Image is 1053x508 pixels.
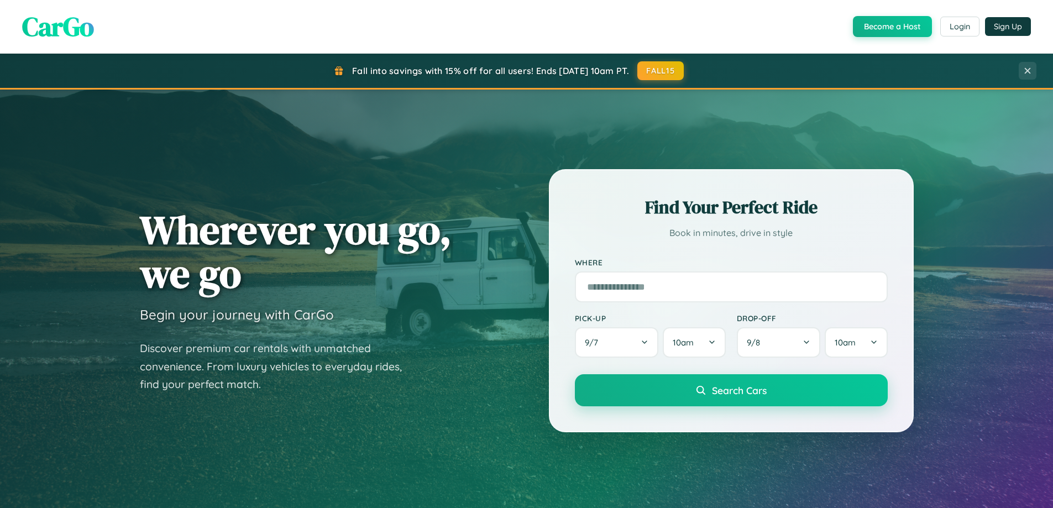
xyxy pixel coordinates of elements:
[853,16,932,37] button: Become a Host
[575,258,888,267] label: Where
[140,339,416,394] p: Discover premium car rentals with unmatched convenience. From luxury vehicles to everyday rides, ...
[575,313,726,323] label: Pick-up
[585,337,604,348] span: 9 / 7
[940,17,979,36] button: Login
[575,195,888,219] h2: Find Your Perfect Ride
[637,61,684,80] button: FALL15
[747,337,766,348] span: 9 / 8
[985,17,1031,36] button: Sign Up
[22,8,94,45] span: CarGo
[673,337,694,348] span: 10am
[835,337,856,348] span: 10am
[575,327,659,358] button: 9/7
[352,65,629,76] span: Fall into savings with 15% off for all users! Ends [DATE] 10am PT.
[140,306,334,323] h3: Begin your journey with CarGo
[737,327,821,358] button: 9/8
[140,208,452,295] h1: Wherever you go, we go
[825,327,887,358] button: 10am
[737,313,888,323] label: Drop-off
[575,225,888,241] p: Book in minutes, drive in style
[712,384,767,396] span: Search Cars
[663,327,725,358] button: 10am
[575,374,888,406] button: Search Cars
